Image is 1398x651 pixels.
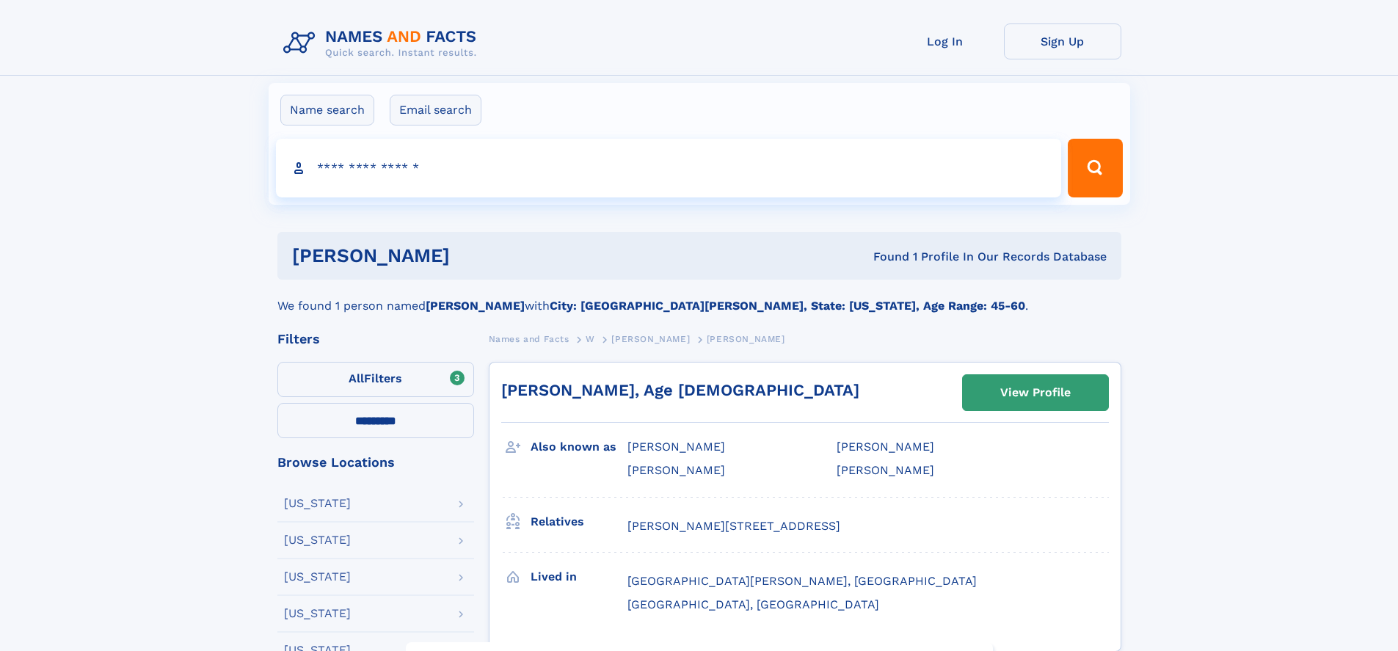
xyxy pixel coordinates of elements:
[586,330,595,348] a: W
[284,608,351,619] div: [US_STATE]
[277,362,474,397] label: Filters
[1068,139,1122,197] button: Search Button
[531,564,627,589] h3: Lived in
[390,95,481,126] label: Email search
[531,434,627,459] h3: Also known as
[284,498,351,509] div: [US_STATE]
[284,534,351,546] div: [US_STATE]
[586,334,595,344] span: W
[284,571,351,583] div: [US_STATE]
[627,597,879,611] span: [GEOGRAPHIC_DATA], [GEOGRAPHIC_DATA]
[707,334,785,344] span: [PERSON_NAME]
[501,381,859,399] a: [PERSON_NAME], Age [DEMOGRAPHIC_DATA]
[837,463,934,477] span: [PERSON_NAME]
[426,299,525,313] b: [PERSON_NAME]
[627,518,840,534] a: [PERSON_NAME][STREET_ADDRESS]
[1000,376,1071,410] div: View Profile
[349,371,364,385] span: All
[1004,23,1121,59] a: Sign Up
[531,509,627,534] h3: Relatives
[627,463,725,477] span: [PERSON_NAME]
[887,23,1004,59] a: Log In
[837,440,934,454] span: [PERSON_NAME]
[277,23,489,63] img: Logo Names and Facts
[661,249,1107,265] div: Found 1 Profile In Our Records Database
[627,574,977,588] span: [GEOGRAPHIC_DATA][PERSON_NAME], [GEOGRAPHIC_DATA]
[280,95,374,126] label: Name search
[277,332,474,346] div: Filters
[550,299,1025,313] b: City: [GEOGRAPHIC_DATA][PERSON_NAME], State: [US_STATE], Age Range: 45-60
[611,330,690,348] a: [PERSON_NAME]
[277,280,1121,315] div: We found 1 person named with .
[611,334,690,344] span: [PERSON_NAME]
[963,375,1108,410] a: View Profile
[627,440,725,454] span: [PERSON_NAME]
[292,247,662,265] h1: [PERSON_NAME]
[277,456,474,469] div: Browse Locations
[489,330,569,348] a: Names and Facts
[276,139,1062,197] input: search input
